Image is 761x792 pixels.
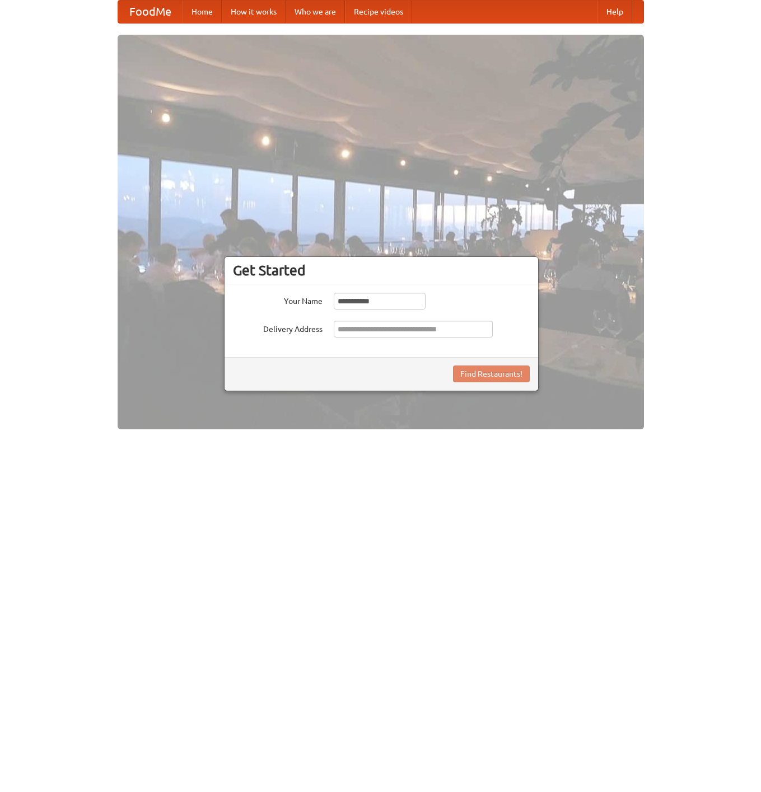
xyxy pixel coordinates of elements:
[286,1,345,23] a: Who we are
[118,1,183,23] a: FoodMe
[233,262,530,279] h3: Get Started
[453,365,530,382] button: Find Restaurants!
[222,1,286,23] a: How it works
[597,1,632,23] a: Help
[345,1,412,23] a: Recipe videos
[233,321,323,335] label: Delivery Address
[233,293,323,307] label: Your Name
[183,1,222,23] a: Home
